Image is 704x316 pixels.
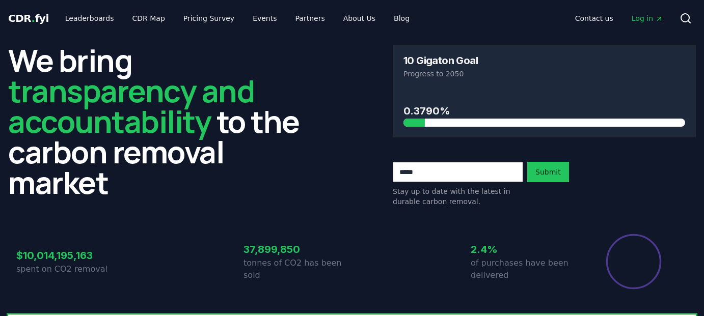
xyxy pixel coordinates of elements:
h3: 0.3790% [403,103,685,119]
h3: 37,899,850 [243,242,352,257]
h3: 2.4% [471,242,579,257]
nav: Main [57,9,418,27]
a: Log in [624,9,671,27]
span: Log in [632,13,663,23]
span: CDR fyi [8,12,49,24]
a: Pricing Survey [175,9,242,27]
h2: We bring to the carbon removal market [8,45,311,197]
p: Stay up to date with the latest in durable carbon removal. [393,186,523,207]
div: Percentage of sales delivered [605,233,662,290]
span: transparency and accountability [8,70,254,142]
a: Leaderboards [57,9,122,27]
a: Blog [386,9,418,27]
button: Submit [527,162,569,182]
p: of purchases have been delivered [471,257,579,281]
a: Events [245,9,285,27]
a: Partners [287,9,333,27]
p: Progress to 2050 [403,69,685,79]
a: CDR.fyi [8,11,49,25]
h3: $10,014,195,163 [16,248,125,263]
a: Contact us [567,9,621,27]
a: CDR Map [124,9,173,27]
span: . [32,12,35,24]
a: About Us [335,9,384,27]
nav: Main [567,9,671,27]
h3: 10 Gigaton Goal [403,55,478,66]
p: spent on CO2 removal [16,263,125,275]
p: tonnes of CO2 has been sold [243,257,352,281]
